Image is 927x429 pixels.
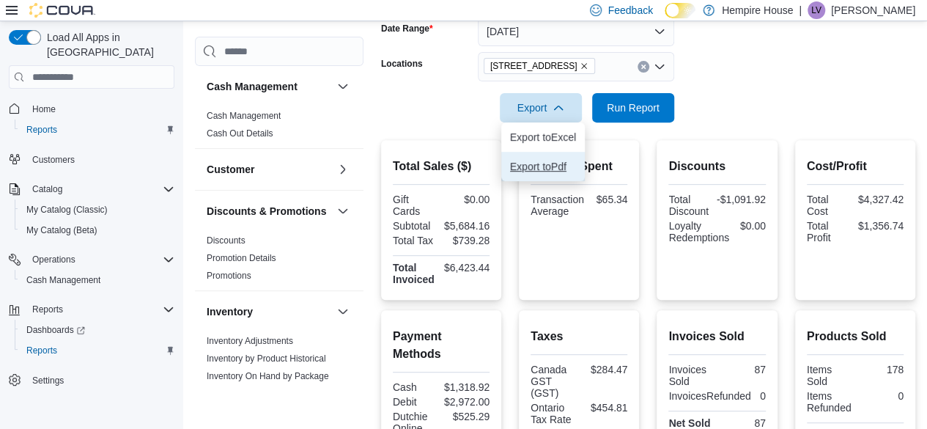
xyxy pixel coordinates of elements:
span: My Catalog (Beta) [21,221,174,239]
button: Customer [207,162,331,177]
div: InvoicesRefunded [668,390,750,402]
a: My Catalog (Beta) [21,221,103,239]
h2: Invoices Sold [668,328,765,345]
button: Inventory [334,303,352,320]
a: Promotion Details [207,253,276,263]
div: $6,423.44 [444,262,490,274]
span: Reports [26,301,174,318]
span: LV [811,1,821,19]
a: Dashboards [21,321,91,339]
div: Total Discount [668,194,710,217]
span: Home [32,103,56,115]
strong: Net Sold [668,417,710,429]
div: $284.47 [582,364,627,375]
h2: Cost/Profit [807,158,904,175]
div: Transaction Average [531,194,584,217]
a: Cash Out Details [207,128,273,139]
div: 0 [858,390,904,402]
span: Catalog [32,183,62,195]
span: Cash Management [26,274,100,286]
span: Home [26,99,174,117]
button: Customer [334,161,352,178]
div: Gift Cards [393,194,438,217]
button: Discounts & Promotions [207,204,331,219]
span: Operations [32,254,75,265]
div: Canada GST (GST) [531,364,576,399]
span: Dashboards [21,321,174,339]
button: Cash Management [15,270,180,290]
div: Items Sold [807,364,852,387]
label: Date Range [381,23,433,34]
h2: Total Sales ($) [393,158,490,175]
button: Settings [3,370,180,391]
button: Reports [15,340,180,361]
span: My Catalog (Classic) [26,204,108,216]
button: Home [3,98,180,119]
button: Catalog [26,180,68,198]
a: Reports [21,121,63,139]
button: Reports [26,301,69,318]
button: Cash Management [334,78,352,95]
span: Reports [32,304,63,315]
span: Cash Management [21,271,174,289]
div: Subtotal [393,220,438,232]
span: Run Report [607,100,660,115]
input: Dark Mode [665,3,695,18]
div: Items Refunded [807,390,852,414]
span: Reports [26,345,57,356]
button: [DATE] [478,17,674,46]
span: Settings [26,371,174,389]
span: Inventory Adjustments [207,335,293,347]
button: Clear input [638,61,649,73]
button: Operations [3,249,180,270]
h3: Cash Management [207,79,298,94]
div: 87 [720,364,766,375]
h2: Discounts [668,158,765,175]
nav: Complex example [9,92,174,429]
a: Inventory by Product Historical [207,353,326,364]
div: $2,972.00 [444,396,490,408]
div: Total Cost [807,194,852,217]
h2: Payment Methods [393,328,490,363]
img: Cova [29,3,95,18]
a: My Catalog (Classic) [21,201,114,219]
button: Inventory [207,304,331,319]
div: $1,318.92 [444,381,490,393]
button: Open list of options [654,61,665,73]
div: Cash Management [195,107,363,148]
div: Discounts & Promotions [195,232,363,290]
span: Inventory by Product Historical [207,353,326,364]
div: Loyalty Redemptions [668,220,729,243]
div: $0.00 [735,220,766,232]
a: Inventory Adjustments [207,336,293,346]
a: Cash Management [21,271,106,289]
button: Discounts & Promotions [334,202,352,220]
h3: Inventory [207,304,253,319]
span: 18 Mill Street West [484,58,596,74]
span: Promotion Details [207,252,276,264]
span: Reports [21,121,174,139]
button: Run Report [592,93,674,122]
span: Feedback [607,3,652,18]
span: My Catalog (Beta) [26,224,97,236]
button: Catalog [3,179,180,199]
span: Reports [21,342,174,359]
button: Cash Management [207,79,331,94]
a: Promotions [207,271,251,281]
div: Total Profit [807,220,852,243]
div: Ontario Tax Rate [531,402,576,425]
span: Load All Apps in [GEOGRAPHIC_DATA] [41,30,174,59]
span: Export [509,93,573,122]
a: Cash Management [207,111,281,121]
a: Discounts [207,235,245,246]
a: Settings [26,372,70,389]
div: $5,684.16 [444,220,490,232]
h3: Discounts & Promotions [207,204,326,219]
div: 178 [858,364,904,375]
span: Dashboards [26,324,85,336]
button: Remove 18 Mill Street West from selection in this group [580,62,588,70]
span: Operations [26,251,174,268]
span: Cash Management [207,110,281,122]
span: Settings [32,375,64,386]
p: [PERSON_NAME] [831,1,915,19]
